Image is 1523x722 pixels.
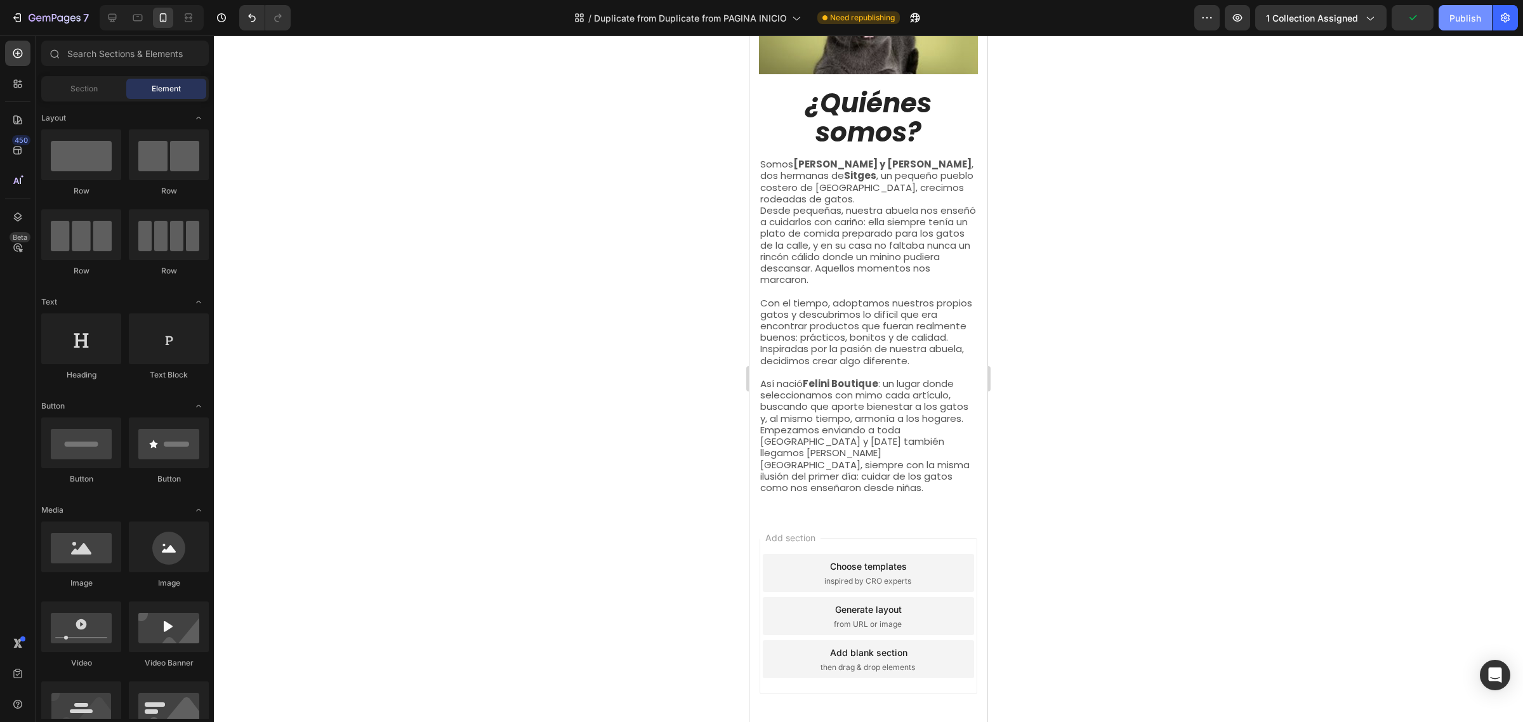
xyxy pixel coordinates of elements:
[70,83,98,95] span: Section
[41,577,121,589] div: Image
[41,185,121,197] div: Row
[129,369,209,381] div: Text Block
[188,108,209,128] span: Toggle open
[1255,5,1387,30] button: 1 collection assigned
[594,11,787,25] span: Duplicate from Duplicate from PAGINA INICIO
[41,369,121,381] div: Heading
[188,292,209,312] span: Toggle open
[5,5,95,30] button: 7
[129,265,209,277] div: Row
[1266,11,1358,25] span: 1 collection assigned
[129,473,209,485] div: Button
[129,577,209,589] div: Image
[830,12,895,23] span: Need republishing
[41,265,121,277] div: Row
[41,473,121,485] div: Button
[41,296,57,308] span: Text
[129,185,209,197] div: Row
[1449,11,1481,25] div: Publish
[83,10,89,25] p: 7
[41,657,121,669] div: Video
[12,135,30,145] div: 450
[41,41,209,66] input: Search Sections & Elements
[129,657,209,669] div: Video Banner
[10,232,30,242] div: Beta
[1480,660,1510,690] div: Open Intercom Messenger
[41,400,65,412] span: Button
[239,5,291,30] div: Undo/Redo
[152,83,181,95] span: Element
[41,504,63,516] span: Media
[188,396,209,416] span: Toggle open
[41,112,66,124] span: Layout
[588,11,591,25] span: /
[1439,5,1492,30] button: Publish
[749,36,987,722] iframe: Design area
[188,500,209,520] span: Toggle open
